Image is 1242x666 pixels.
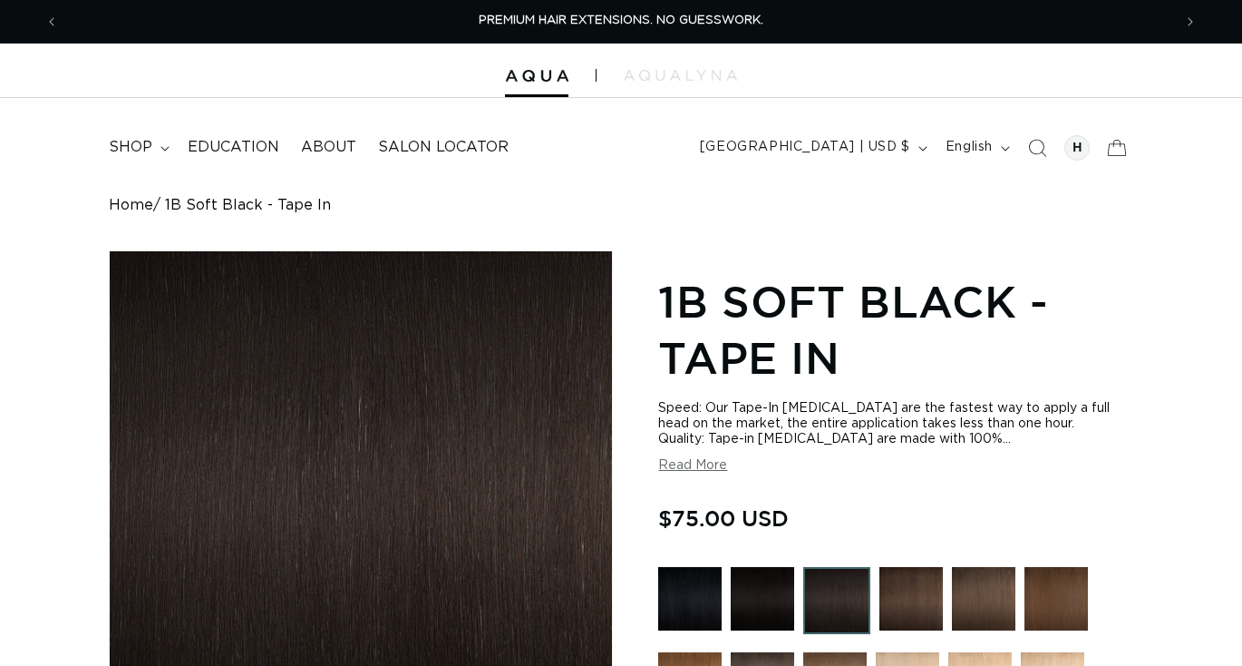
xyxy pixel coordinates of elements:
img: 1N Natural Black - Tape In [731,567,794,631]
nav: breadcrumbs [109,197,1133,214]
a: 1 Black - Tape In [658,567,722,643]
span: shop [109,138,152,157]
summary: shop [98,127,177,168]
a: Salon Locator [367,127,519,168]
button: Next announcement [1170,5,1210,39]
img: aqualyna.com [624,70,737,81]
a: 1N Natural Black - Tape In [731,567,794,643]
button: English [935,131,1017,165]
a: Home [109,197,153,214]
a: 1B Soft Black - Tape In [803,567,870,643]
span: About [301,138,356,157]
img: 4 Medium Brown - Tape In [1024,567,1088,631]
div: Speed: Our Tape-In [MEDICAL_DATA] are the fastest way to apply a full head on the market, the ent... [658,401,1133,447]
span: [GEOGRAPHIC_DATA] | USD $ [700,138,910,157]
span: Education [188,138,279,157]
img: 2 Dark Brown - Tape In [879,567,943,631]
span: PREMIUM HAIR EXTENSIONS. NO GUESSWORK. [479,15,763,26]
h1: 1B Soft Black - Tape In [658,273,1133,387]
img: 1 Black - Tape In [658,567,722,631]
a: 2 Dark Brown - Tape In [879,567,943,643]
button: [GEOGRAPHIC_DATA] | USD $ [689,131,935,165]
a: Education [177,127,290,168]
img: 1B Soft Black - Tape In [803,567,870,634]
a: About [290,127,367,168]
a: 4AB Medium Ash Brown - Hand Tied Weft [952,567,1015,643]
button: Read More [658,458,727,474]
span: 1B Soft Black - Tape In [165,197,331,214]
button: Previous announcement [32,5,72,39]
span: Salon Locator [378,138,509,157]
img: 4AB Medium Ash Brown - Hand Tied Weft [952,567,1015,631]
a: 4 Medium Brown - Tape In [1024,567,1088,643]
span: English [946,138,993,157]
summary: Search [1017,128,1057,168]
img: Aqua Hair Extensions [505,70,568,83]
span: $75.00 USD [658,501,789,535]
